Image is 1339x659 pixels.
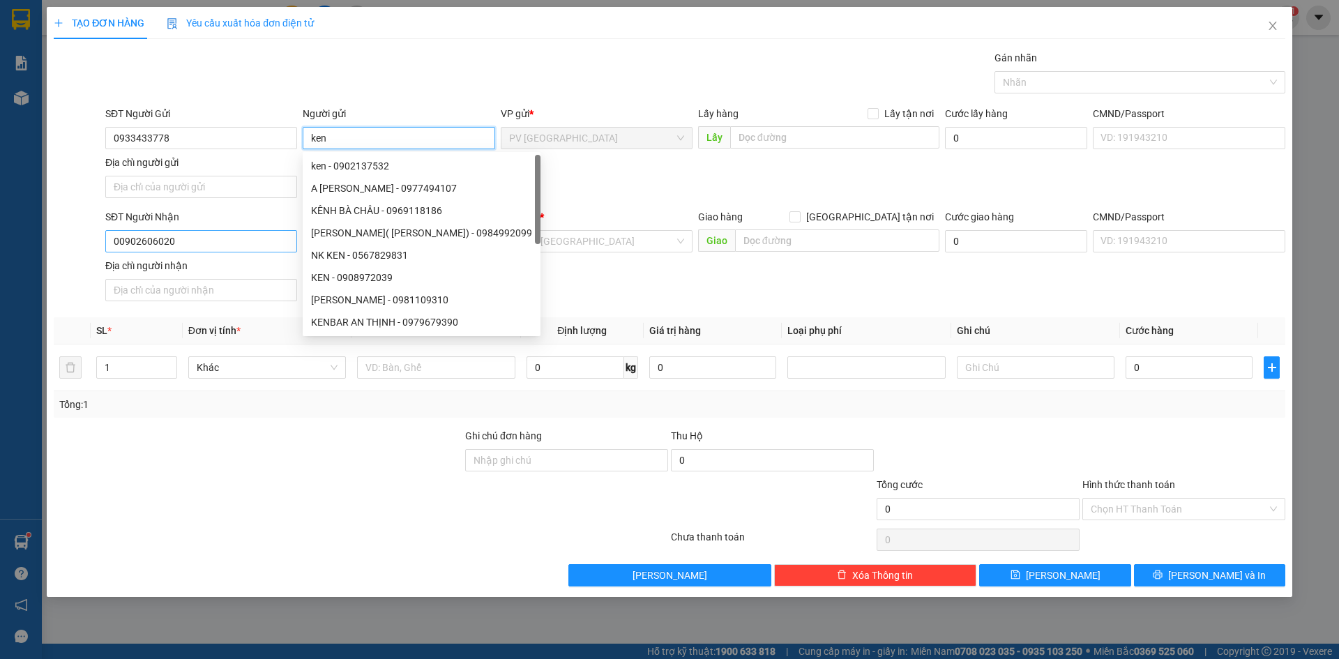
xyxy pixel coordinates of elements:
button: plus [1264,356,1279,379]
div: SĐT Người Nhận [105,209,297,225]
input: Ghi chú đơn hàng [465,449,668,471]
button: [PERSON_NAME] [568,564,771,586]
div: Địa chỉ người nhận [105,258,297,273]
div: KENBAR AN THỊNH - 0979679390 [311,315,532,330]
div: A [PERSON_NAME] - 0977494107 [311,181,532,196]
span: Xóa Thông tin [852,568,913,583]
div: NK KEN - 0567829831 [311,248,532,263]
span: Yêu cầu xuất hóa đơn điện tử [167,17,314,29]
th: Loại phụ phí [782,317,951,344]
div: VP gửi [501,106,693,121]
div: Địa chỉ người gửi [105,155,297,170]
div: SĐT Người Gửi [105,106,297,121]
div: KEN - 0908972039 [303,266,540,289]
span: plus [1264,362,1278,373]
span: PV Hòa Thành [509,128,684,149]
div: KENBAR AN THỊNH - 0979679390 [303,311,540,333]
div: A KEN - 0977494107 [303,177,540,199]
button: Close [1253,7,1292,46]
div: ken - 0902137532 [311,158,532,174]
label: Gán nhãn [994,52,1037,63]
label: Hình thức thanh toán [1082,479,1175,490]
span: Cước hàng [1126,325,1174,336]
span: delete [837,570,847,581]
span: Thu Hộ [671,430,703,441]
div: [PERSON_NAME] - 0981109310 [311,292,532,308]
div: Chưa thanh toán [669,529,875,554]
label: Cước lấy hàng [945,108,1008,119]
input: Dọc đường [735,229,939,252]
span: kg [624,356,638,379]
span: Tổng cước [877,479,923,490]
li: Hotline: 1900 8153 [130,52,583,69]
span: Lấy tận nơi [879,106,939,121]
div: CMND/Passport [1093,106,1285,121]
div: ken talo - 0981109310 [303,289,540,311]
input: Cước giao hàng [945,230,1087,252]
span: printer [1153,570,1163,581]
input: Ghi Chú [957,356,1114,379]
span: [GEOGRAPHIC_DATA] tận nơi [801,209,939,225]
div: KÊNH BÀ CHÂU - 0969118186 [303,199,540,222]
input: Cước lấy hàng [945,127,1087,149]
span: TẠO ĐƠN HÀNG [54,17,144,29]
span: Giá trị hàng [649,325,701,336]
input: Địa chỉ của người nhận [105,279,297,301]
th: Ghi chú [951,317,1120,344]
span: Khác [197,357,338,378]
span: [PERSON_NAME] [1026,568,1100,583]
button: printer[PERSON_NAME] và In [1134,564,1285,586]
div: KEN - 0908972039 [311,270,532,285]
div: Người gửi [303,106,494,121]
input: Địa chỉ của người gửi [105,176,297,198]
span: Lấy hàng [698,108,739,119]
input: VD: Bàn, Ghế [357,356,515,379]
b: GỬI : PV [GEOGRAPHIC_DATA] [17,101,208,148]
span: Đơn vị tính [188,325,241,336]
div: CMND/Passport [1093,209,1285,225]
div: Tổng: 1 [59,397,517,412]
span: [PERSON_NAME] và In [1168,568,1266,583]
img: logo.jpg [17,17,87,87]
button: delete [59,356,82,379]
li: [STREET_ADDRESS][PERSON_NAME]. [GEOGRAPHIC_DATA], Tỉnh [GEOGRAPHIC_DATA] [130,34,583,52]
input: 0 [649,356,776,379]
span: SL [96,325,107,336]
span: Giao [698,229,735,252]
div: KÊNH BÀ CHÂU - 0969118186 [311,203,532,218]
span: save [1011,570,1020,581]
span: Giao hàng [698,211,743,222]
div: [PERSON_NAME]( [PERSON_NAME]) - 0984992099 [311,225,532,241]
span: plus [54,18,63,28]
div: HUY HOÀNG VÕ( HUY KEN) - 0984992099 [303,222,540,244]
input: Dọc đường [730,126,939,149]
label: Ghi chú đơn hàng [465,430,542,441]
span: Định lượng [557,325,607,336]
img: icon [167,18,178,29]
span: Lấy [698,126,730,149]
span: [PERSON_NAME] [633,568,707,583]
button: deleteXóa Thông tin [774,564,977,586]
div: NK KEN - 0567829831 [303,244,540,266]
span: close [1267,20,1278,31]
label: Cước giao hàng [945,211,1014,222]
div: ken - 0902137532 [303,155,540,177]
button: save[PERSON_NAME] [979,564,1130,586]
